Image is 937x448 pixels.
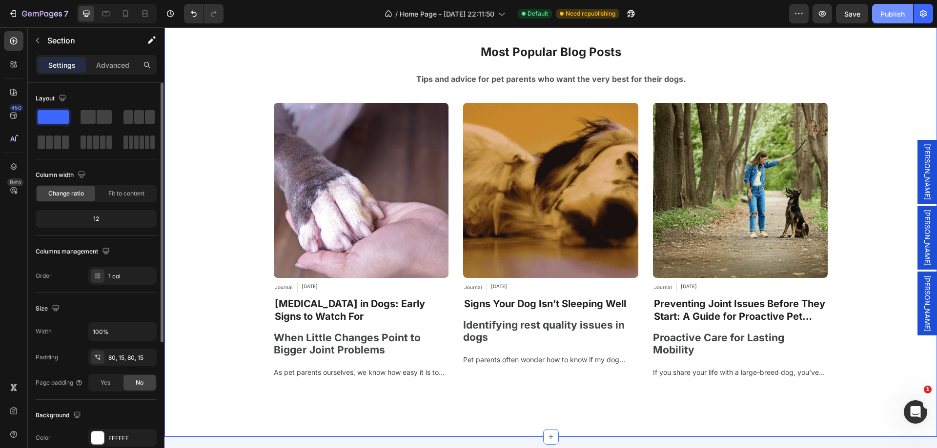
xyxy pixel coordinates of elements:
[36,245,112,258] div: Columns management
[47,35,127,46] p: Section
[95,45,678,59] p: Tips and advice for pet parents who want the very best for their dogs.
[489,341,662,435] span: If you share your life with a large-breed dog, you’ve probably worried about their hips and joint...
[109,339,285,351] p: As pet parents ourselves, we know how easy it is to notice the little changes in your dog’s daily...
[36,327,52,336] div: Width
[36,302,61,315] div: Size
[299,328,471,422] span: Pet parents often wonder how to know if my dog sleeps well. Dogs, like people, rely on quality sl...
[36,409,83,422] div: Background
[489,254,508,265] div: Journal
[395,9,398,19] span: /
[164,27,937,448] iframe: Design area
[489,304,620,329] span: Proactive Care for Lasting Mobility
[109,269,285,296] a: [MEDICAL_DATA] in Dogs: Early Signs to Watch For
[36,169,87,182] div: Column width
[872,4,913,23] button: Publish
[101,378,110,387] span: Yes
[109,254,129,265] div: Journal
[299,254,318,265] div: Journal
[36,272,52,280] div: Order
[64,8,68,19] p: 7
[758,117,768,173] span: [PERSON_NAME]
[108,353,154,362] div: 80, 15, 80, 15
[489,269,664,296] a: Preventing Joint Issues Before They Start: A Guide for Proactive Pet Parents
[9,104,23,112] div: 450
[184,4,224,23] div: Undo/Redo
[95,19,678,31] p: Most Popular Blog Posts
[566,9,615,18] span: Need republishing
[48,189,84,198] span: Change ratio
[758,248,768,304] span: [PERSON_NAME]
[528,9,548,18] span: Default
[36,353,58,362] div: Padding
[516,254,532,263] div: [DATE]
[36,378,83,387] div: Page padding
[326,254,343,263] div: [DATE]
[7,178,23,186] div: Beta
[137,254,153,263] div: [DATE]
[136,378,143,387] span: No
[836,4,868,23] button: Save
[880,9,905,19] div: Publish
[108,272,154,281] div: 1 col
[109,304,256,329] span: When Little Changes Point to Bigger Joint Problems
[844,10,860,18] span: Save
[904,400,927,424] iframe: Intercom live chat
[48,60,76,70] p: Settings
[36,92,68,105] div: Layout
[924,386,932,393] span: 1
[108,189,144,198] span: Fit to content
[108,434,154,443] div: FFFFFF
[400,9,494,19] span: Home Page - [DATE] 22:11:50
[299,292,460,316] span: Identifying rest quality issues in dogs
[96,60,129,70] p: Advanced
[299,269,474,284] a: Signs Your Dog Isn’t Sleeping Well
[4,4,73,23] button: 7
[36,433,51,442] div: Color
[89,323,156,340] input: Auto
[38,212,155,226] div: 12
[758,182,768,238] span: [PERSON_NAME]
